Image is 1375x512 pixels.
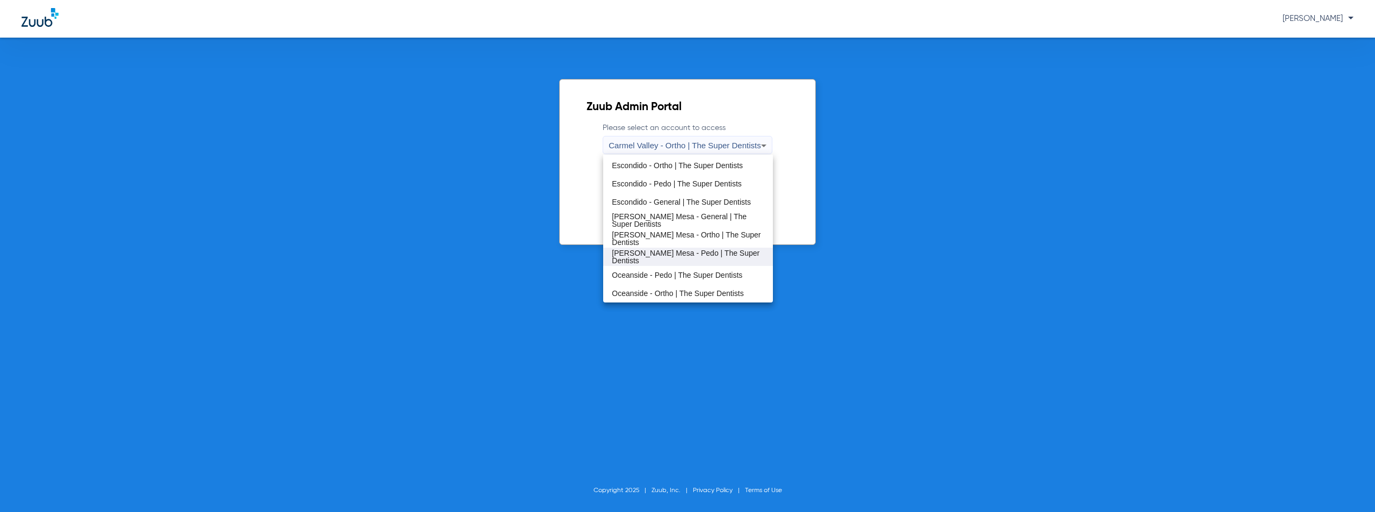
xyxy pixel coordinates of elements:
iframe: Chat Widget [1321,460,1375,512]
span: Escondido - General | The Super Dentists [612,198,751,206]
span: [PERSON_NAME] Mesa - General | The Super Dentists [612,213,764,228]
span: [PERSON_NAME] Mesa - Pedo | The Super Dentists [612,249,764,264]
span: [PERSON_NAME] Mesa - Ortho | The Super Dentists [612,231,764,246]
span: Escondido - Ortho | The Super Dentists [612,162,743,169]
span: Oceanside - Pedo | The Super Dentists [612,271,742,279]
span: Oceanside - Ortho | The Super Dentists [612,290,743,297]
span: Escondido - Pedo | The Super Dentists [612,180,742,188]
